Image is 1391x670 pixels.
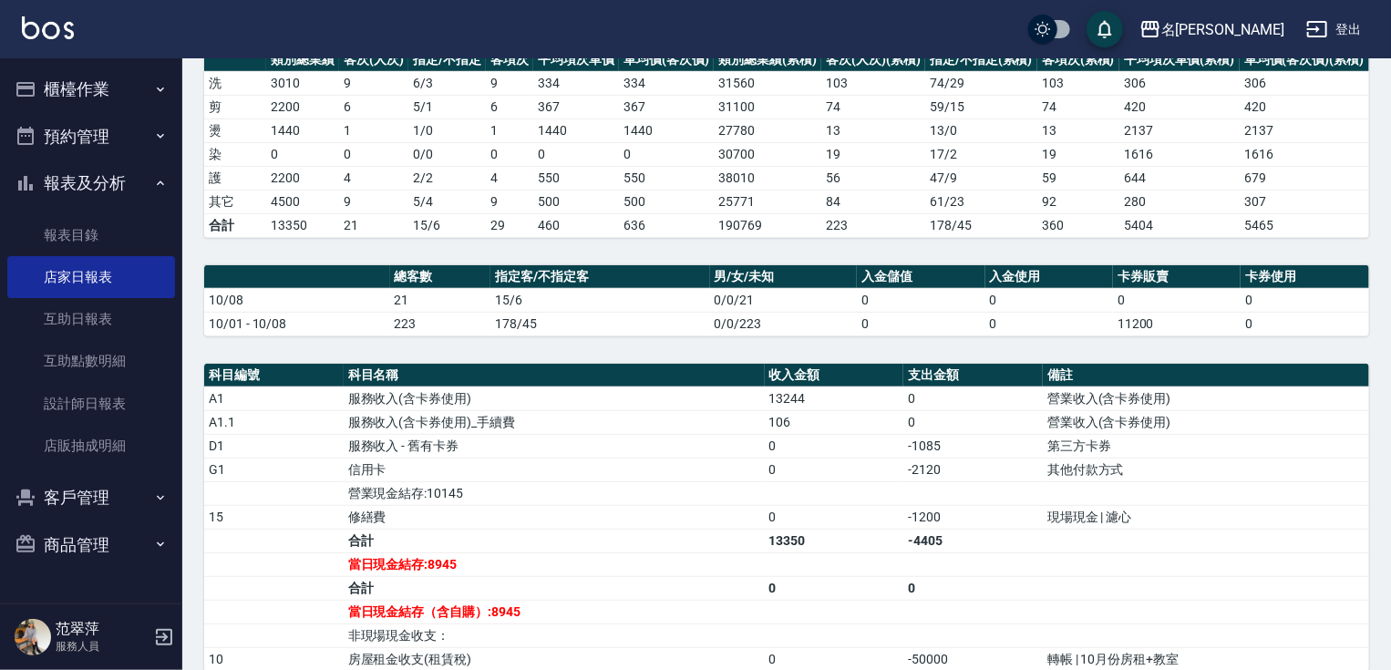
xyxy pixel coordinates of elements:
[1240,190,1369,213] td: 307
[1240,95,1369,119] td: 420
[903,576,1043,600] td: 0
[490,265,709,289] th: 指定客/不指定客
[390,288,491,312] td: 21
[1119,48,1240,72] th: 平均項次單價(累積)
[903,410,1043,434] td: 0
[1043,434,1369,458] td: 第三方卡券
[619,166,714,190] td: 550
[714,213,821,237] td: 190769
[1299,13,1369,46] button: 登出
[714,119,821,142] td: 27780
[1240,119,1369,142] td: 2137
[408,119,486,142] td: 1 / 0
[821,71,925,95] td: 103
[765,410,904,434] td: 106
[619,48,714,72] th: 單均價(客次價)
[710,265,858,289] th: 男/女/未知
[1037,166,1119,190] td: 59
[7,521,175,569] button: 商品管理
[1119,119,1240,142] td: 2137
[1240,48,1369,72] th: 單均價(客次價)(累積)
[714,95,821,119] td: 31100
[22,16,74,39] img: Logo
[925,142,1037,166] td: 17 / 2
[1119,166,1240,190] td: 644
[821,48,925,72] th: 客次(人次)(累積)
[344,576,765,600] td: 合計
[1037,213,1119,237] td: 360
[903,434,1043,458] td: -1085
[486,119,533,142] td: 1
[1113,288,1241,312] td: 0
[710,312,858,335] td: 0/0/223
[857,265,984,289] th: 入金儲值
[7,256,175,298] a: 店家日報表
[7,340,175,382] a: 互助點數明細
[490,288,709,312] td: 15/6
[533,190,619,213] td: 500
[339,142,408,166] td: 0
[765,364,904,387] th: 收入金額
[344,552,765,576] td: 當日現金結存:8945
[765,434,904,458] td: 0
[925,190,1037,213] td: 61 / 23
[344,364,765,387] th: 科目名稱
[486,95,533,119] td: 6
[1240,166,1369,190] td: 679
[821,119,925,142] td: 13
[533,213,619,237] td: 460
[710,288,858,312] td: 0/0/21
[204,265,1369,336] table: a dense table
[339,119,408,142] td: 1
[925,119,1037,142] td: 13 / 0
[204,48,1369,238] table: a dense table
[925,71,1037,95] td: 74 / 29
[1037,48,1119,72] th: 客項次(累積)
[204,288,390,312] td: 10/08
[408,48,486,72] th: 指定/不指定
[985,265,1113,289] th: 入金使用
[390,312,491,335] td: 223
[486,213,533,237] td: 29
[344,624,765,647] td: 非現場現金收支：
[765,458,904,481] td: 0
[765,387,904,410] td: 13244
[339,48,408,72] th: 客次(人次)
[619,119,714,142] td: 1440
[344,434,765,458] td: 服務收入 - 舊有卡券
[204,434,344,458] td: D1
[903,458,1043,481] td: -2120
[344,387,765,410] td: 服務收入(含卡券使用)
[7,298,175,340] a: 互助日報表
[1043,364,1369,387] th: 備註
[1037,71,1119,95] td: 103
[1240,142,1369,166] td: 1616
[486,166,533,190] td: 4
[266,71,339,95] td: 3010
[1037,142,1119,166] td: 19
[204,190,266,213] td: 其它
[533,166,619,190] td: 550
[15,619,51,655] img: Person
[1119,190,1240,213] td: 280
[204,312,390,335] td: 10/01 - 10/08
[903,387,1043,410] td: 0
[1119,213,1240,237] td: 5404
[408,71,486,95] td: 6 / 3
[985,312,1113,335] td: 0
[490,312,709,335] td: 178/45
[925,166,1037,190] td: 47 / 9
[821,142,925,166] td: 19
[857,312,984,335] td: 0
[408,166,486,190] td: 2 / 2
[7,160,175,207] button: 報表及分析
[486,190,533,213] td: 9
[1132,11,1292,48] button: 名[PERSON_NAME]
[985,288,1113,312] td: 0
[821,166,925,190] td: 56
[204,71,266,95] td: 洗
[204,95,266,119] td: 剪
[903,529,1043,552] td: -4405
[903,364,1043,387] th: 支出金額
[1113,265,1241,289] th: 卡券販賣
